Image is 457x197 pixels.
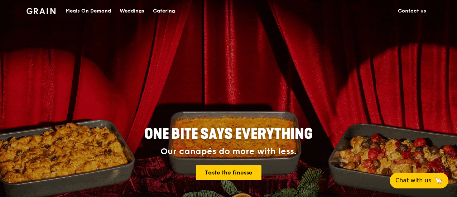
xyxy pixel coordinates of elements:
div: Our canapés do more with less. [100,147,357,157]
a: Weddings [115,0,149,22]
a: Catering [149,0,179,22]
a: Taste the finesse [196,165,261,180]
div: Meals On Demand [66,0,111,22]
div: Weddings [120,0,144,22]
button: Chat with us🦙 [390,173,448,188]
span: ONE BITE SAYS EVERYTHING [144,125,313,143]
span: 🦙 [434,176,443,185]
a: Contact us [394,0,430,22]
span: Chat with us [395,176,431,185]
div: Catering [153,0,175,22]
img: Grain [27,8,56,14]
